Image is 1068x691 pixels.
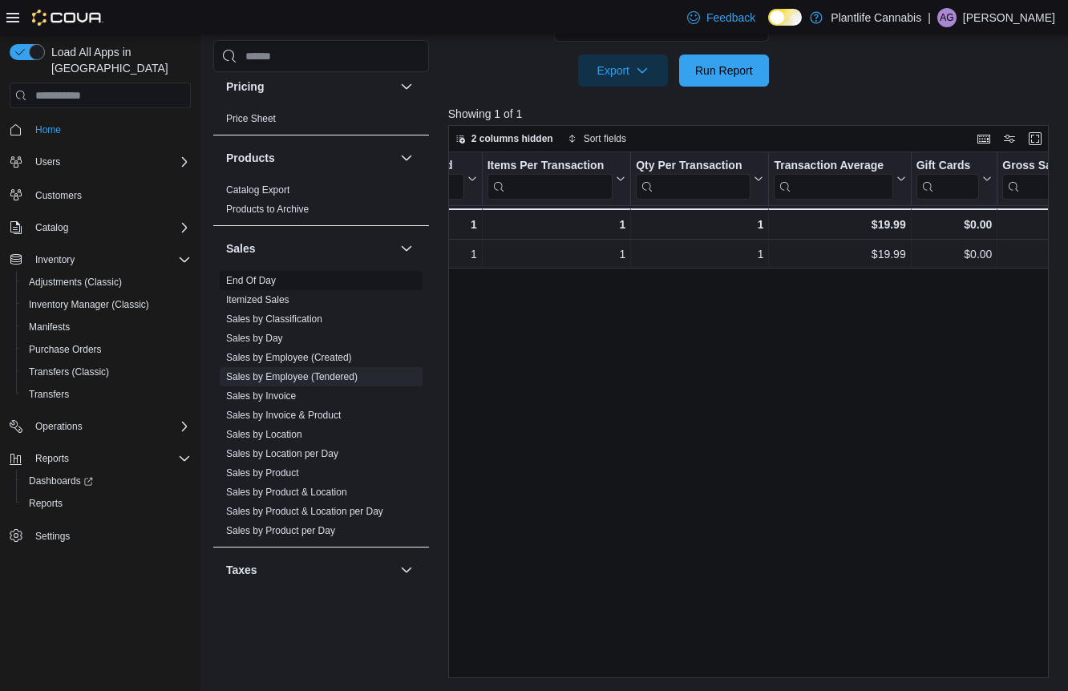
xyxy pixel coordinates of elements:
[29,276,122,289] span: Adjustments (Classic)
[226,447,338,460] span: Sales by Location per Day
[487,159,625,200] button: Items Per Transaction
[226,562,394,578] button: Taxes
[831,8,921,27] p: Plantlife Cannabis
[1026,129,1045,148] button: Enter fullscreen
[3,183,197,206] button: Customers
[937,8,957,27] div: Ashley Godkin
[768,9,802,26] input: Dark Mode
[487,159,613,174] div: Items Per Transaction
[226,562,257,578] h3: Taxes
[636,159,763,200] button: Qty Per Transaction
[22,494,69,513] a: Reports
[226,486,347,499] span: Sales by Product & Location
[226,428,302,441] span: Sales by Location
[774,159,892,200] div: Transaction Average
[695,63,753,79] span: Run Report
[974,129,993,148] button: Keyboard shortcuts
[226,313,322,325] a: Sales by Classification
[32,10,103,26] img: Cova
[3,447,197,470] button: Reports
[22,340,108,359] a: Purchase Orders
[916,215,992,234] div: $0.00
[636,159,750,200] div: Qty Per Transaction
[226,275,276,286] a: End Of Day
[226,79,264,95] h3: Pricing
[45,44,191,76] span: Load All Apps in [GEOGRAPHIC_DATA]
[35,253,75,266] span: Inventory
[226,390,296,402] a: Sales by Invoice
[29,152,191,172] span: Users
[487,244,626,264] div: 1
[706,10,755,26] span: Feedback
[226,467,299,479] a: Sales by Product
[35,156,60,168] span: Users
[22,471,191,491] span: Dashboards
[916,159,992,200] button: Gift Cards
[35,189,82,202] span: Customers
[35,420,83,433] span: Operations
[29,475,93,487] span: Dashboards
[928,8,931,27] p: |
[16,271,197,293] button: Adjustments (Classic)
[29,449,191,468] span: Reports
[226,390,296,402] span: Sales by Invoice
[213,271,429,547] div: Sales
[226,332,283,345] span: Sales by Day
[226,113,276,124] a: Price Sheet
[35,452,69,465] span: Reports
[3,118,197,141] button: Home
[29,250,191,269] span: Inventory
[226,351,352,364] span: Sales by Employee (Created)
[226,274,276,287] span: End Of Day
[22,362,191,382] span: Transfers (Classic)
[636,159,750,174] div: Qty Per Transaction
[29,526,191,546] span: Settings
[22,494,191,513] span: Reports
[449,129,560,148] button: 2 columns hidden
[35,221,68,234] span: Catalog
[29,449,75,468] button: Reports
[774,244,905,264] div: $19.99
[226,333,283,344] a: Sales by Day
[29,366,109,378] span: Transfers (Classic)
[916,159,979,200] div: Gift Card Sales
[29,152,67,172] button: Users
[29,184,191,204] span: Customers
[226,184,289,196] a: Catalog Export
[226,150,275,166] h3: Products
[29,218,75,237] button: Catalog
[397,560,416,580] button: Taxes
[226,294,289,305] a: Itemized Sales
[588,55,658,87] span: Export
[679,55,769,87] button: Run Report
[29,417,89,436] button: Operations
[29,527,76,546] a: Settings
[29,298,149,311] span: Inventory Manager (Classic)
[29,250,81,269] button: Inventory
[22,273,128,292] a: Adjustments (Classic)
[940,8,953,27] span: AG
[29,119,191,139] span: Home
[226,410,341,421] a: Sales by Invoice & Product
[226,370,358,383] span: Sales by Employee (Tendered)
[29,321,70,333] span: Manifests
[22,295,156,314] a: Inventory Manager (Classic)
[226,204,309,215] a: Products to Archive
[397,239,416,258] button: Sales
[35,123,61,136] span: Home
[471,132,553,145] span: 2 columns hidden
[22,385,75,404] a: Transfers
[16,470,197,492] a: Dashboards
[29,343,102,356] span: Purchase Orders
[407,159,463,174] div: Net Sold
[35,530,70,543] span: Settings
[16,361,197,383] button: Transfers (Classic)
[3,415,197,438] button: Operations
[29,186,88,205] a: Customers
[22,362,115,382] a: Transfers (Classic)
[916,244,992,264] div: $0.00
[213,109,429,135] div: Pricing
[226,467,299,479] span: Sales by Product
